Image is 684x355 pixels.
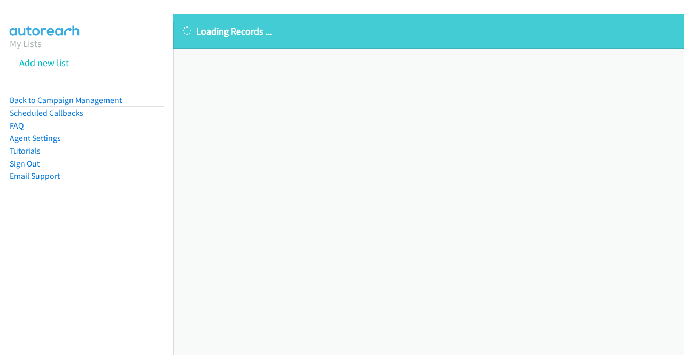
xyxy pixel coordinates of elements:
a: Scheduled Callbacks [10,108,83,118]
a: Sign Out [10,159,40,169]
a: FAQ [10,121,24,131]
a: Agent Settings [10,133,61,143]
p: Loading Records ... [183,24,674,38]
a: Email Support [10,171,60,181]
a: My Lists [10,37,42,50]
a: Back to Campaign Management [10,95,122,105]
a: Tutorials [10,146,41,156]
a: Add new list [19,57,69,69]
